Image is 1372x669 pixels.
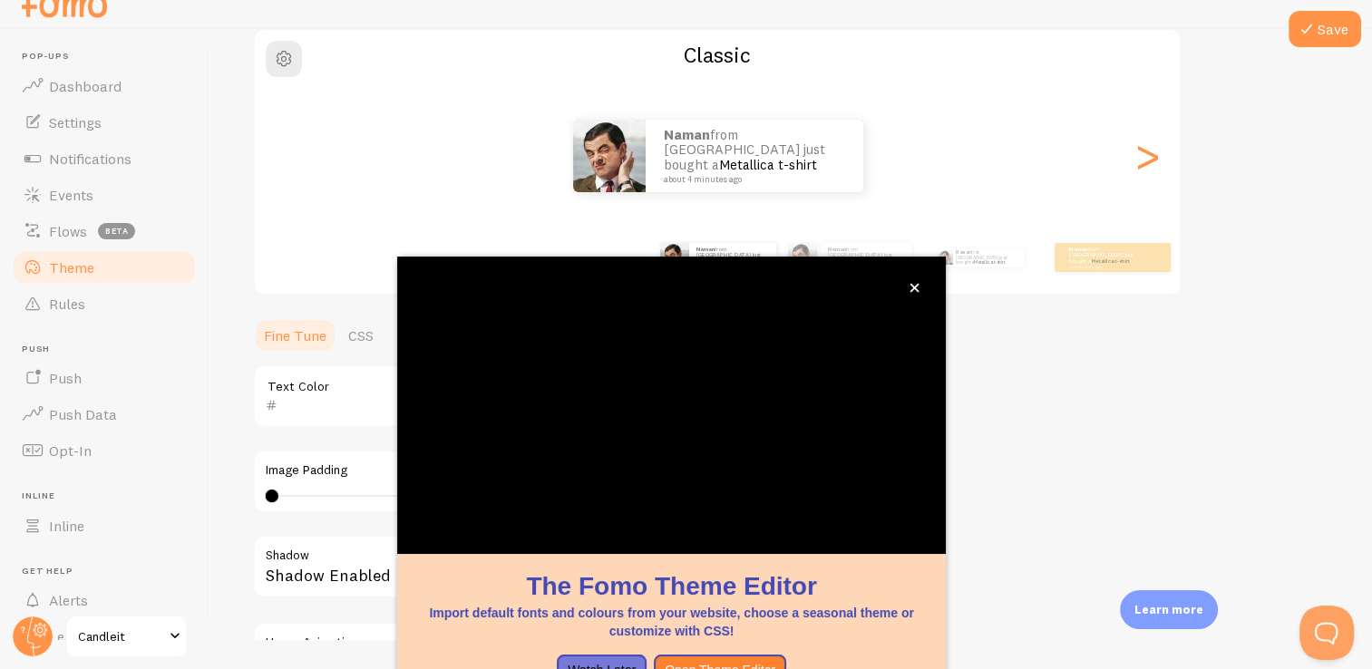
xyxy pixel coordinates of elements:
[98,223,135,239] span: beta
[828,246,904,268] p: from [GEOGRAPHIC_DATA] just bought a
[22,344,198,355] span: Push
[49,517,84,535] span: Inline
[1069,265,1140,268] small: about 4 minutes ago
[49,441,92,460] span: Opt-In
[1120,590,1218,629] div: Learn more
[11,582,198,618] a: Alerts
[11,249,198,286] a: Theme
[65,615,188,658] a: Candleit
[11,68,198,104] a: Dashboard
[696,246,769,268] p: from [GEOGRAPHIC_DATA] just bought a
[49,591,88,609] span: Alerts
[49,258,94,276] span: Theme
[1299,606,1354,660] iframe: Help Scout Beacon - Open
[49,113,102,131] span: Settings
[253,317,337,354] a: Fine Tune
[22,566,198,577] span: Get Help
[11,141,198,177] a: Notifications
[974,259,1005,265] a: Metallica t-shirt
[253,535,797,601] div: Shadow Enabled
[788,243,817,272] img: Fomo
[337,317,384,354] a: CSS
[49,369,82,387] span: Push
[11,508,198,544] a: Inline
[1091,257,1130,265] a: Metallica t-shirt
[419,568,924,604] h1: The Fomo Theme Editor
[255,41,1180,69] h2: Classic
[11,432,198,469] a: Opt-In
[664,175,840,184] small: about 4 minutes ago
[11,177,198,213] a: Events
[938,250,952,265] img: Fomo
[78,625,164,647] span: Candleit
[11,213,198,249] a: Flows beta
[828,246,846,253] strong: Naman
[49,186,93,204] span: Events
[660,243,689,272] img: Fomo
[664,128,845,184] p: from [GEOGRAPHIC_DATA] just bought a
[573,120,646,192] img: Fomo
[49,77,122,95] span: Dashboard
[266,462,784,479] label: Image Padding
[11,360,198,396] a: Push
[11,286,198,322] a: Rules
[1289,11,1361,47] button: Save
[1069,246,1087,253] strong: Naman
[11,104,198,141] a: Settings
[905,278,924,297] button: close,
[1134,601,1203,618] p: Learn more
[49,150,131,168] span: Notifications
[11,396,198,432] a: Push Data
[49,295,85,313] span: Rules
[22,490,198,502] span: Inline
[956,249,971,255] strong: Naman
[419,604,924,640] p: Import default fonts and colours from your website, choose a seasonal theme or customize with CSS!
[49,222,87,240] span: Flows
[664,126,710,143] strong: Naman
[22,51,198,63] span: Pop-ups
[1136,91,1158,221] div: Next slide
[49,405,117,423] span: Push Data
[719,156,817,173] a: Metallica t-shirt
[696,246,715,253] strong: Naman
[1069,246,1142,268] p: from [GEOGRAPHIC_DATA] just bought a
[956,247,1017,267] p: from [GEOGRAPHIC_DATA] just bought a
